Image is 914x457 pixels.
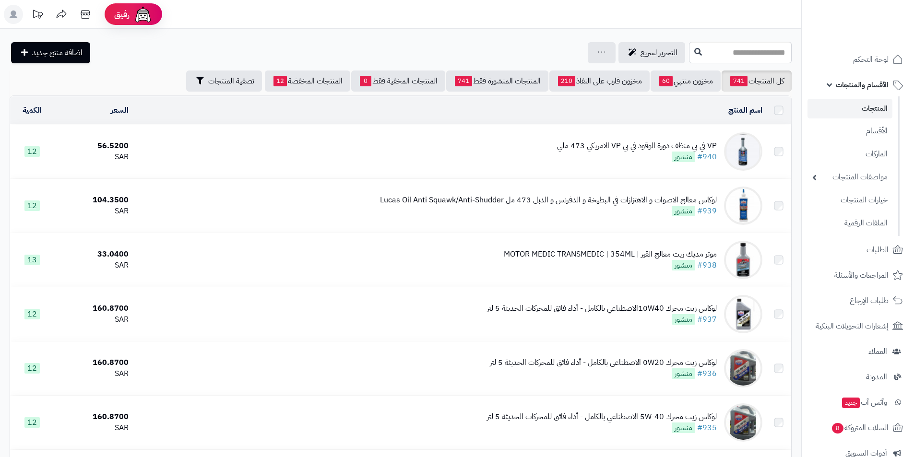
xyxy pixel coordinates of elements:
[807,289,908,312] a: طلبات الإرجاع
[834,269,889,282] span: المراجعات والأسئلة
[672,422,695,433] span: منشور
[58,206,129,217] div: SAR
[558,76,575,86] span: 210
[111,105,129,116] a: السعر
[807,416,908,439] a: السلات المتروكة8
[697,314,717,325] a: #937
[853,53,889,66] span: لوحة التحكم
[724,241,762,279] img: موتر مديك زيت معالج القير | MOTOR MEDIC TRANSMEDIC | 354ML
[455,76,472,86] span: 741
[58,195,129,206] div: 104.3500
[672,206,695,216] span: منشور
[868,345,887,358] span: العملاء
[24,146,40,157] span: 12
[24,363,40,374] span: 12
[832,423,843,434] span: 8
[446,70,548,92] a: المنتجات المنشورة فقط741
[273,76,287,86] span: 12
[724,349,762,387] img: لوكاس زيت محرك 0W20 الاصطناعي بالكامل - أداء فائق للمحركات الحديثة 5 لتر
[724,187,762,225] img: لوكاس معالج الاصوات و الاهتزازات في البطيخة و الدفرنس و الدبل 473 مل Lucas Oil Anti Squawk/Anti-S...
[58,152,129,163] div: SAR
[807,391,908,414] a: وآتس آبجديد
[557,141,717,152] div: VP في بي منظف دورة الوقود في بي VP الامريكي 473 ملي
[490,357,717,368] div: لوكاس زيت محرك 0W20 الاصطناعي بالكامل - أداء فائق للمحركات الحديثة 5 لتر
[504,249,717,260] div: موتر مديك زيت معالج القير | MOTOR MEDIC TRANSMEDIC | 354ML
[831,421,889,434] span: السلات المتروكة
[807,48,908,71] a: لوحة التحكم
[672,314,695,325] span: منشور
[58,422,129,434] div: SAR
[265,70,350,92] a: المنتجات المخفضة12
[659,76,673,86] span: 60
[351,70,445,92] a: المنتجات المخفية فقط0
[25,5,49,26] a: تحديثات المنصة
[816,319,889,333] span: إشعارات التحويلات البنكية
[618,42,685,63] a: التحرير لسريع
[58,368,129,379] div: SAR
[850,294,889,307] span: طلبات الإرجاع
[697,422,717,434] a: #935
[842,398,860,408] span: جديد
[24,309,40,319] span: 12
[866,370,887,384] span: المدونة
[651,70,721,92] a: مخزون منتهي60
[807,190,892,211] a: خيارات المنتجات
[807,144,892,164] a: الماركات
[807,315,908,338] a: إشعارات التحويلات البنكية
[672,368,695,379] span: منشور
[697,205,717,217] a: #939
[24,417,40,428] span: 12
[722,70,792,92] a: كل المنتجات741
[807,365,908,388] a: المدونة
[867,243,889,257] span: الطلبات
[24,255,40,265] span: 13
[32,47,83,59] span: اضافة منتج جديد
[807,264,908,287] a: المراجعات والأسئلة
[672,260,695,270] span: منشور
[58,314,129,325] div: SAR
[58,411,129,422] div: 160.8700
[11,42,90,63] a: اضافة منتج جديد
[724,295,762,333] img: لوكاس زيت محرك 10W40الاصطناعي بالكامل - أداء فائق للمحركات الحديثة 5 لتر
[58,357,129,368] div: 160.8700
[114,9,130,20] span: رفيق
[549,70,650,92] a: مخزون قارب على النفاذ210
[807,340,908,363] a: العملاء
[724,132,762,171] img: VP في بي منظف دورة الوقود في بي VP الامريكي 473 ملي
[58,260,129,271] div: SAR
[697,368,717,379] a: #936
[807,121,892,141] a: الأقسام
[841,396,887,409] span: وآتس آب
[380,195,717,206] div: لوكاس معالج الاصوات و الاهتزازات في البطيخة و الدفرنس و الدبل 473 مل Lucas Oil Anti Squawk/Anti-S...
[807,238,908,261] a: الطلبات
[641,47,677,59] span: التحرير لسريع
[807,167,892,187] a: مواصفات المنتجات
[58,249,129,260] div: 33.0400
[697,259,717,271] a: #938
[724,403,762,442] img: لوكاس زيت محرك 5W-40 الاصطناعي بالكامل - أداء فائق للمحركات الحديثة 5 لتر
[807,213,892,234] a: الملفات الرقمية
[58,303,129,314] div: 160.8700
[24,200,40,211] span: 12
[672,152,695,162] span: منشور
[58,141,129,152] div: 56.5200
[133,5,153,24] img: ai-face.png
[697,151,717,163] a: #940
[23,105,42,116] a: الكمية
[487,303,717,314] div: لوكاس زيت محرك 10W40الاصطناعي بالكامل - أداء فائق للمحركات الحديثة 5 لتر
[487,411,717,422] div: لوكاس زيت محرك 5W-40 الاصطناعي بالكامل - أداء فائق للمحركات الحديثة 5 لتر
[186,70,262,92] button: تصفية المنتجات
[730,76,748,86] span: 741
[208,75,254,87] span: تصفية المنتجات
[360,76,371,86] span: 0
[807,99,892,118] a: المنتجات
[836,78,889,92] span: الأقسام والمنتجات
[728,105,762,116] a: اسم المنتج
